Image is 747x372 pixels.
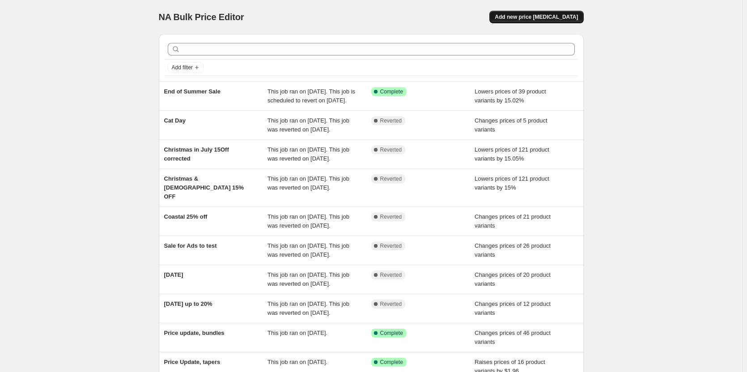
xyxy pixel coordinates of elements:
[267,213,349,229] span: This job ran on [DATE]. This job was reverted on [DATE].
[164,300,212,307] span: [DATE] up to 20%
[380,300,402,308] span: Reverted
[475,330,551,345] span: Changes prices of 46 product variants
[489,11,583,23] button: Add new price [MEDICAL_DATA]
[380,330,403,337] span: Complete
[267,300,349,316] span: This job ran on [DATE]. This job was reverted on [DATE].
[164,330,225,336] span: Price update, bundles
[267,117,349,133] span: This job ran on [DATE]. This job was reverted on [DATE].
[475,175,549,191] span: Lowers prices of 121 product variants by 15%
[380,359,403,366] span: Complete
[495,13,578,21] span: Add new price [MEDICAL_DATA]
[164,271,183,278] span: [DATE]
[267,271,349,287] span: This job ran on [DATE]. This job was reverted on [DATE].
[267,330,327,336] span: This job ran on [DATE].
[267,242,349,258] span: This job ran on [DATE]. This job was reverted on [DATE].
[475,242,551,258] span: Changes prices of 26 product variants
[475,88,546,104] span: Lowers prices of 39 product variants by 15.02%
[475,117,548,133] span: Changes prices of 5 product variants
[380,213,402,220] span: Reverted
[475,300,551,316] span: Changes prices of 12 product variants
[380,175,402,182] span: Reverted
[164,242,217,249] span: Sale for Ads to test
[267,175,349,191] span: This job ran on [DATE]. This job was reverted on [DATE].
[380,271,402,279] span: Reverted
[475,213,551,229] span: Changes prices of 21 product variants
[164,359,221,365] span: Price Update, tapers
[164,88,221,95] span: End of Summer Sale
[380,146,402,153] span: Reverted
[267,88,355,104] span: This job ran on [DATE]. This job is scheduled to revert on [DATE].
[172,64,193,71] span: Add filter
[164,175,244,200] span: Christmas & [DEMOGRAPHIC_DATA] 15% OFF
[380,117,402,124] span: Reverted
[380,242,402,249] span: Reverted
[159,12,244,22] span: NA Bulk Price Editor
[164,213,208,220] span: Coastal 25% off
[164,117,186,124] span: Cat Day
[475,271,551,287] span: Changes prices of 20 product variants
[164,146,229,162] span: Christmas in July 15Off corrected
[267,146,349,162] span: This job ran on [DATE]. This job was reverted on [DATE].
[475,146,549,162] span: Lowers prices of 121 product variants by 15.05%
[168,62,204,73] button: Add filter
[267,359,327,365] span: This job ran on [DATE].
[380,88,403,95] span: Complete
